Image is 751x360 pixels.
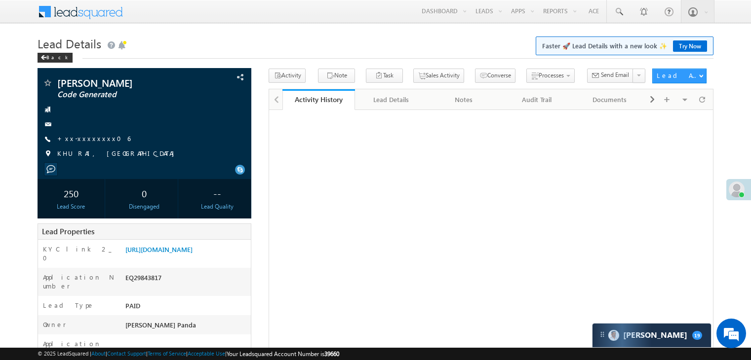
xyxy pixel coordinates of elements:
span: Code Generated [57,90,190,100]
button: Task [366,69,403,83]
span: [PERSON_NAME] [57,78,190,88]
button: Send Email [587,69,633,83]
div: Lead Quality [186,202,248,211]
div: PAID [123,301,251,315]
button: Converse [475,69,515,83]
a: Lead Details [355,89,428,110]
label: Application Number [43,273,115,290]
span: 19 [692,331,702,340]
div: Disengaged [113,202,175,211]
span: Faster 🚀 Lead Details with a new look ✨ [542,41,707,51]
a: Documents [574,89,646,110]
span: 39660 [324,350,339,358]
div: 0 [113,184,175,202]
span: Lead Details [38,36,101,51]
label: Owner [43,320,66,329]
a: Audit Trail [501,89,573,110]
a: Contact Support [107,350,146,357]
button: Sales Activity [413,69,464,83]
a: About [91,350,106,357]
span: © 2025 LeadSquared | | | | | [38,349,339,359]
a: Notes [428,89,501,110]
div: Lead Details [363,94,419,106]
span: Your Leadsquared Account Number is [227,350,339,358]
button: Processes [526,69,575,83]
span: [PERSON_NAME] Panda [125,321,196,329]
div: Back [38,53,73,63]
a: [URL][DOMAIN_NAME] [125,245,193,253]
a: Back [38,52,78,61]
span: Carter [623,330,687,340]
a: Terms of Service [148,350,186,357]
button: Activity [269,69,306,83]
label: Lead Type [43,301,94,310]
label: KYC link 2_0 [43,245,115,262]
button: Lead Actions [652,69,707,83]
span: Lead Properties [42,226,94,236]
span: Processes [539,72,564,79]
div: Lead Actions [657,71,699,80]
div: -- [186,184,248,202]
span: KHURAI, [GEOGRAPHIC_DATA] [57,149,179,159]
a: Acceptable Use [188,350,225,357]
a: +xx-xxxxxxxx06 [57,134,130,143]
div: Notes [436,94,492,106]
img: carter-drag [598,330,606,338]
img: Carter [608,330,619,341]
label: Application Status [43,339,115,357]
div: Documents [582,94,637,106]
div: EQ29843817 [123,273,251,287]
div: carter-dragCarter[PERSON_NAME]19 [592,323,711,348]
a: Try Now [673,40,707,52]
a: Activity History [282,89,355,110]
button: Note [318,69,355,83]
div: 250 [40,184,102,202]
div: Lead Score [40,202,102,211]
span: Send Email [601,71,629,79]
div: Audit Trail [509,94,564,106]
div: Activity History [290,95,348,104]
